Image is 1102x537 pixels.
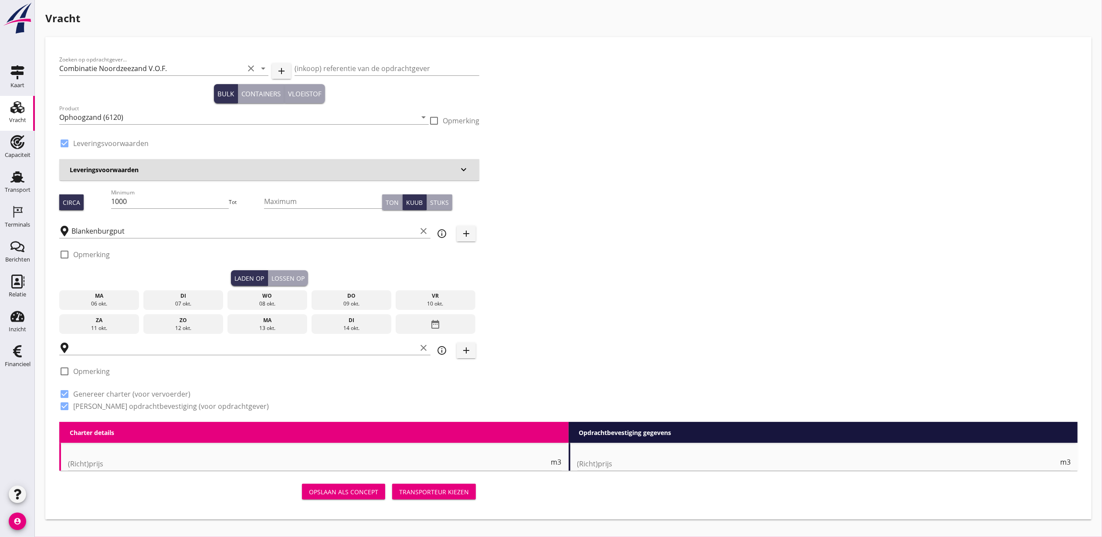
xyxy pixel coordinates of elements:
[230,316,305,324] div: ma
[10,82,24,88] div: Kaart
[403,194,427,210] button: Kuub
[302,484,385,500] button: Opslaan als concept
[231,270,268,286] button: Laden op
[45,10,1092,26] h1: Vracht
[146,292,221,300] div: di
[458,164,469,175] i: keyboard_arrow_down
[61,316,137,324] div: za
[399,487,469,496] div: Transporteur kiezen
[230,300,305,308] div: 08 okt.
[418,112,429,122] i: arrow_drop_down
[443,116,479,125] label: Opmerking
[230,324,305,332] div: 13 okt.
[217,89,234,99] div: Bulk
[258,63,268,74] i: arrow_drop_down
[288,89,322,99] div: Vloeistof
[430,316,441,332] i: date_range
[230,292,305,300] div: wo
[551,459,562,466] span: m3
[397,300,473,308] div: 10 okt.
[73,139,149,148] label: Leveringsvoorwaarden
[73,367,110,376] label: Opmerking
[5,152,31,158] div: Capaciteit
[397,292,473,300] div: vr
[61,292,137,300] div: ma
[234,274,264,283] div: Laden op
[268,270,308,286] button: Lossen op
[313,316,389,324] div: di
[285,84,325,103] button: Vloeistof
[68,457,549,471] input: (Richt)prijs
[63,198,80,207] div: Circa
[5,257,30,262] div: Berichten
[146,300,221,308] div: 07 okt.
[214,84,238,103] button: Bulk
[61,324,137,332] div: 11 okt.
[437,228,447,239] i: info_outline
[111,194,229,208] input: Minimum
[2,2,33,34] img: logo-small.a267ee39.svg
[309,487,378,496] div: Opslaan als concept
[276,66,287,76] i: add
[271,274,305,283] div: Lossen op
[406,198,423,207] div: Kuub
[241,89,281,99] div: Containers
[59,194,84,210] button: Circa
[5,361,31,367] div: Financieel
[238,84,285,103] button: Containers
[9,326,26,332] div: Inzicht
[382,194,403,210] button: Ton
[418,226,429,236] i: clear
[146,316,221,324] div: zo
[430,198,449,207] div: Stuks
[437,345,447,356] i: info_outline
[5,187,31,193] div: Transport
[461,228,471,239] i: add
[264,194,382,208] input: Maximum
[70,165,458,174] h3: Leveringsvoorwaarden
[295,61,479,75] input: (inkoop) referentie van de opdrachtgever
[73,250,110,259] label: Opmerking
[427,194,452,210] button: Stuks
[73,390,190,398] label: Genereer charter (voor vervoerder)
[386,198,399,207] div: Ton
[59,61,244,75] input: Zoeken op opdrachtgever...
[418,343,429,353] i: clear
[313,292,389,300] div: do
[229,198,264,206] div: Tot
[246,63,256,74] i: clear
[9,513,26,530] i: account_circle
[577,457,1059,471] input: (Richt)prijs
[61,300,137,308] div: 06 okt.
[313,300,389,308] div: 09 okt.
[1060,459,1071,466] span: m3
[5,222,30,228] div: Terminals
[461,345,471,356] i: add
[9,292,26,297] div: Relatie
[9,117,26,123] div: Vracht
[313,324,389,332] div: 14 okt.
[71,224,417,238] input: Laadplaats
[73,402,269,411] label: [PERSON_NAME] opdrachtbevestiging (voor opdrachtgever)
[392,484,476,500] button: Transporteur kiezen
[146,324,221,332] div: 12 okt.
[71,341,417,355] input: Losplaats
[59,110,417,124] input: Product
